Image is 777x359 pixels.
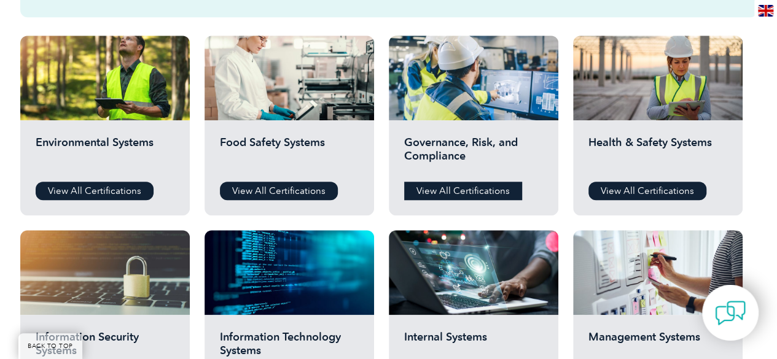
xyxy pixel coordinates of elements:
[220,182,338,200] a: View All Certifications
[220,136,359,172] h2: Food Safety Systems
[588,136,727,172] h2: Health & Safety Systems
[18,333,82,359] a: BACK TO TOP
[36,182,154,200] a: View All Certifications
[588,182,706,200] a: View All Certifications
[36,136,174,172] h2: Environmental Systems
[715,298,746,328] img: contact-chat.png
[758,5,773,17] img: en
[404,182,522,200] a: View All Certifications
[404,136,543,172] h2: Governance, Risk, and Compliance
